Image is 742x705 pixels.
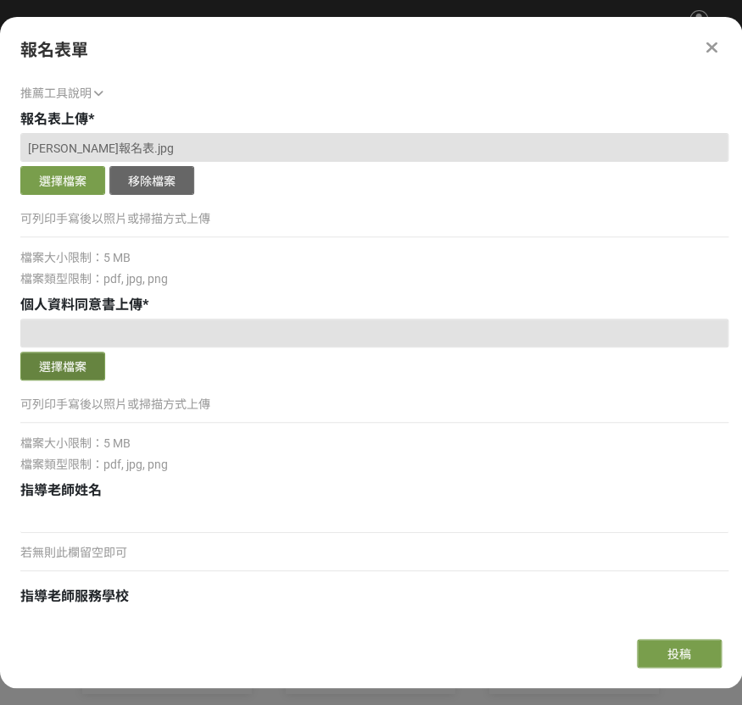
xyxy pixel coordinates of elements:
[20,40,88,60] span: 報名表單
[20,86,92,100] span: 推薦工具說明
[20,544,728,562] p: 若無則此欄留空即可
[20,436,131,450] span: 檔案大小限制：5 MB
[20,210,728,228] p: 可列印手寫後以照片或掃描方式上傳
[20,352,105,380] button: 選擇檔案
[20,482,102,498] span: 指導老師姓名
[20,297,142,313] span: 個人資料同意書上傳
[20,396,728,414] p: 可列印手寫後以照片或掃描方式上傳
[20,458,168,471] span: 檔案類型限制：pdf, jpg, png
[20,166,105,195] button: 選擇檔案
[20,588,129,604] span: 指導老師服務學校
[28,142,174,155] span: [PERSON_NAME]報名表.jpg
[109,166,194,195] button: 移除檔案
[667,647,691,661] span: 投稿
[20,251,131,264] span: 檔案大小限制：5 MB
[20,111,88,127] span: 報名表上傳
[20,272,168,286] span: 檔案類型限制：pdf, jpg, png
[637,639,722,668] button: 投稿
